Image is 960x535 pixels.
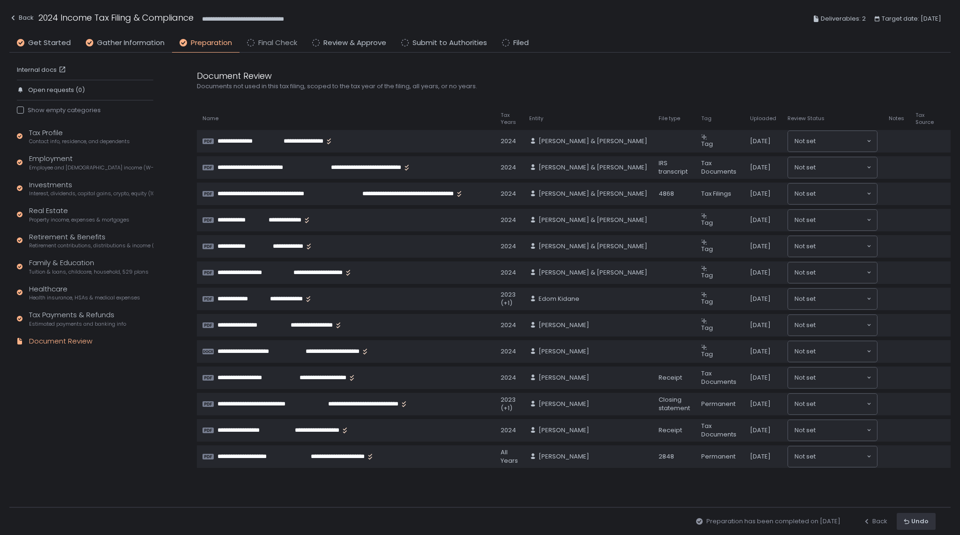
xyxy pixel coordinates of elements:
[795,452,816,461] span: Not set
[750,190,771,198] span: [DATE]
[29,128,130,145] div: Tax Profile
[539,321,589,329] span: [PERSON_NAME]
[816,347,866,356] input: Search for option
[539,374,589,382] span: [PERSON_NAME]
[889,115,904,122] span: Notes
[9,12,34,23] div: Back
[539,137,647,145] span: [PERSON_NAME] & [PERSON_NAME]
[701,297,713,306] span: Tag
[750,347,771,356] span: [DATE]
[863,517,887,526] div: Back
[539,400,589,408] span: [PERSON_NAME]
[38,11,194,24] h1: 2024 Income Tax Filing & Compliance
[750,400,771,408] span: [DATE]
[787,115,825,122] span: Review Status
[788,446,877,467] div: Search for option
[202,115,218,122] span: Name
[701,350,713,359] span: Tag
[750,374,771,382] span: [DATE]
[882,13,941,24] span: Target date: [DATE]
[29,284,140,302] div: Healthcare
[701,245,713,253] span: Tag
[29,232,153,250] div: Retirement & Benefits
[816,163,866,172] input: Search for option
[795,294,816,304] span: Not set
[29,321,126,328] span: Estimated payments and banking info
[701,271,713,280] span: Tag
[795,426,816,435] span: Not set
[29,180,153,198] div: Investments
[29,216,129,223] span: Property income, expenses & mortgages
[539,347,589,356] span: [PERSON_NAME]
[28,86,85,94] span: Open requests (0)
[323,38,386,48] span: Review & Approve
[915,112,934,126] span: Tax Source
[258,38,297,48] span: Final Check
[788,420,877,441] div: Search for option
[17,66,68,74] a: Internal docs
[513,38,529,48] span: Filed
[29,206,129,223] div: Real Estate
[788,157,877,178] div: Search for option
[816,321,866,330] input: Search for option
[816,189,866,199] input: Search for option
[197,82,647,91] div: Documents not used in this tax filing, scoped to the tax year of the filing, all years, or no years.
[750,452,771,461] span: [DATE]
[816,268,866,277] input: Search for option
[795,268,816,277] span: Not set
[795,163,816,172] span: Not set
[788,341,877,362] div: Search for option
[29,138,130,145] span: Contact info, residence, and dependents
[29,336,92,347] div: Document Review
[816,215,866,225] input: Search for option
[539,295,579,303] span: Edom Kidane
[816,426,866,435] input: Search for option
[788,367,877,388] div: Search for option
[795,321,816,330] span: Not set
[750,321,771,329] span: [DATE]
[750,295,771,303] span: [DATE]
[412,38,487,48] span: Submit to Authorities
[816,242,866,251] input: Search for option
[29,310,126,328] div: Tax Payments & Refunds
[904,517,929,526] div: Undo
[539,426,589,435] span: [PERSON_NAME]
[863,513,887,530] button: Back
[539,190,647,198] span: [PERSON_NAME] & [PERSON_NAME]
[539,242,647,251] span: [PERSON_NAME] & [PERSON_NAME]
[701,218,713,227] span: Tag
[539,452,589,461] span: [PERSON_NAME]
[788,183,877,204] div: Search for option
[795,399,816,409] span: Not set
[897,513,936,530] button: Undo
[539,216,647,224] span: [PERSON_NAME] & [PERSON_NAME]
[816,399,866,409] input: Search for option
[788,289,877,309] div: Search for option
[706,517,840,526] span: Preparation has been completed on [DATE]
[795,137,816,146] span: Not set
[750,242,771,251] span: [DATE]
[788,236,877,257] div: Search for option
[750,115,776,122] span: Uploaded
[701,323,713,332] span: Tag
[750,268,771,277] span: [DATE]
[197,69,647,82] div: Document Review
[788,262,877,283] div: Search for option
[191,38,232,48] span: Preparation
[795,189,816,199] span: Not set
[750,216,771,224] span: [DATE]
[28,38,71,48] span: Get Started
[816,294,866,304] input: Search for option
[29,268,149,275] span: Tuition & loans, childcare, household, 529 plans
[795,347,816,356] span: Not set
[788,210,877,230] div: Search for option
[701,115,712,122] span: Tag
[501,112,518,126] span: Tax Years
[529,115,543,122] span: Entity
[29,164,153,171] span: Employee and [DEMOGRAPHIC_DATA] income (W-2s)
[29,258,149,275] div: Family & Education
[659,115,680,122] span: File type
[539,163,647,172] span: [PERSON_NAME] & [PERSON_NAME]
[788,131,877,152] div: Search for option
[816,373,866,382] input: Search for option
